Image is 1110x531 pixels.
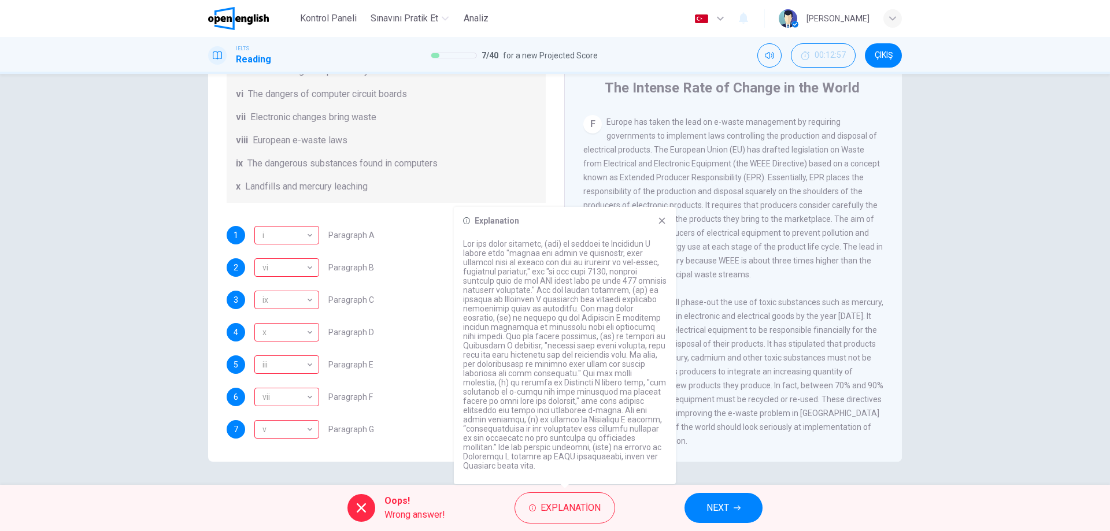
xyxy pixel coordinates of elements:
span: NEXT [706,500,729,516]
span: viii [236,133,248,147]
span: The dangers of computer circuit boards [248,87,407,101]
span: Analiz [464,12,489,25]
span: Electronic changes bring waste [250,110,376,124]
span: 3 [234,296,238,304]
span: Sınavını Pratik Et [371,12,438,25]
span: Paragraph F [328,393,373,401]
span: vii [236,110,246,124]
span: Explanation [541,500,601,516]
img: Profile picture [779,9,797,28]
span: 7 [234,425,238,433]
div: vii [254,381,315,414]
div: iii [254,348,315,381]
span: 4 [234,328,238,336]
span: Landfills and mercury leaching [245,180,368,194]
h6: Explanation [475,216,519,225]
span: 2 [234,263,238,272]
span: WEEE legislation will phase-out the use of toxic substances such as mercury, cadmium and lead in ... [583,298,883,445]
div: ix [254,284,315,317]
span: 00:12:57 [815,51,846,60]
span: for a new Projected Score [503,49,598,62]
div: ix [254,258,319,277]
span: Paragraph C [328,296,374,304]
span: The dangerous substances found in computers [247,157,438,170]
span: Paragraph G [328,425,374,433]
span: Kontrol Paneli [300,12,357,25]
span: Paragraph B [328,263,374,272]
div: v [254,413,315,446]
div: vii [254,226,319,244]
span: European e-waste laws [253,133,347,147]
span: Paragraph E [328,361,373,369]
img: OpenEnglish logo [208,7,269,30]
img: tr [694,14,709,23]
span: vi [236,87,243,101]
span: 7 / 40 [482,49,498,62]
span: Paragraph D [328,328,374,336]
div: i [254,355,319,374]
span: Europe has taken the lead on e-waste management by requiring governments to implement laws contro... [583,117,883,279]
span: ix [236,157,243,170]
span: ÇIKIŞ [875,51,893,60]
h1: Reading [236,53,271,66]
div: F [583,115,602,133]
div: v [254,388,319,406]
div: i [254,219,315,252]
span: Paragraph A [328,231,375,239]
span: x [236,180,240,194]
div: ii [254,291,319,309]
span: 5 [234,361,238,369]
div: viii [254,420,319,439]
span: IELTS [236,44,249,53]
div: [PERSON_NAME] [806,12,869,25]
h4: The Intense Rate of Change in the World [605,79,860,97]
div: x [254,316,315,349]
div: iv [254,323,319,341]
span: 1 [234,231,238,239]
div: Mute [757,43,782,68]
span: 6 [234,393,238,401]
span: Wrong answer! [384,508,445,522]
div: Hide [791,43,856,68]
div: vi [254,251,315,284]
span: Oops! [384,494,445,508]
p: Lor ips dolor sitametc, (adi) el seddoei te Incididun U labore etdo "magnaa eni admin ve quisnost... [463,239,667,470]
